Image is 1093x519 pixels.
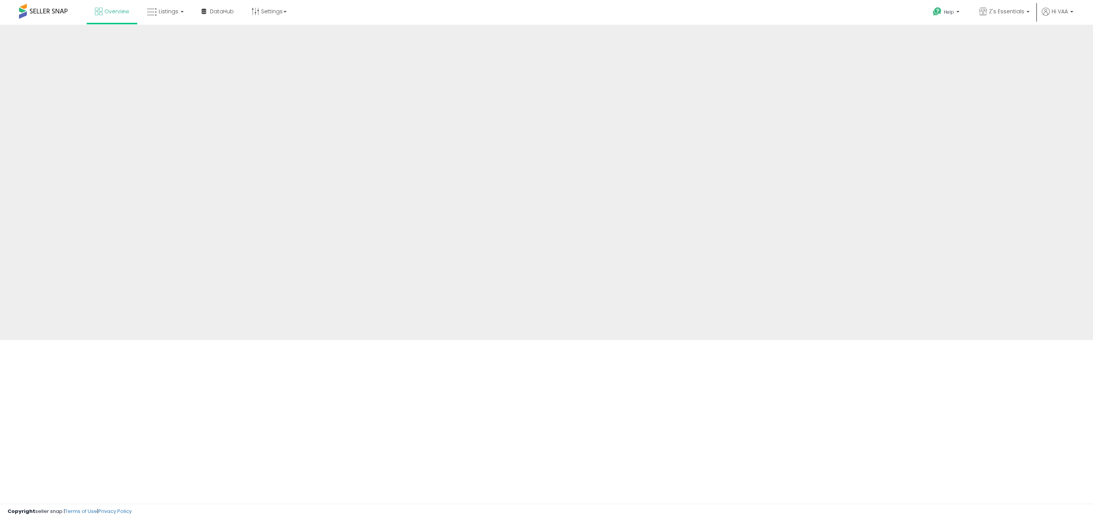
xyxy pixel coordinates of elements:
[932,7,942,16] i: Get Help
[104,8,129,15] span: Overview
[927,1,967,25] a: Help
[1042,8,1073,25] a: Hi VAA
[944,9,954,15] span: Help
[210,8,234,15] span: DataHub
[159,8,178,15] span: Listings
[1052,8,1068,15] span: Hi VAA
[989,8,1024,15] span: Z's Essentials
